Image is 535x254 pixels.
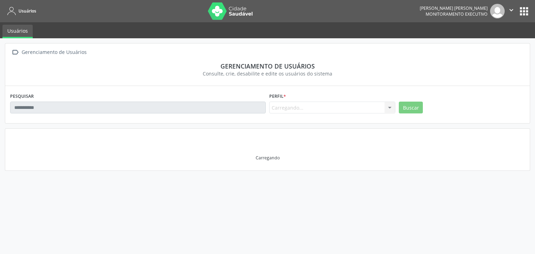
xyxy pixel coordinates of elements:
div: Carregando [256,155,280,161]
a: Usuários [2,25,33,38]
div: Consulte, crie, desabilite e edite os usuários do sistema [15,70,520,77]
span: Usuários [18,8,36,14]
button: Buscar [399,102,423,113]
img: img [490,4,505,18]
label: Perfil [269,91,286,102]
label: PESQUISAR [10,91,34,102]
div: [PERSON_NAME] [PERSON_NAME] [420,5,488,11]
div: Gerenciamento de usuários [15,62,520,70]
a: Usuários [5,5,36,17]
span: Monitoramento Executivo [426,11,488,17]
i:  [10,47,20,57]
button:  [505,4,518,18]
a:  Gerenciamento de Usuários [10,47,88,57]
div: Gerenciamento de Usuários [20,47,88,57]
i:  [507,6,515,14]
button: apps [518,5,530,17]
